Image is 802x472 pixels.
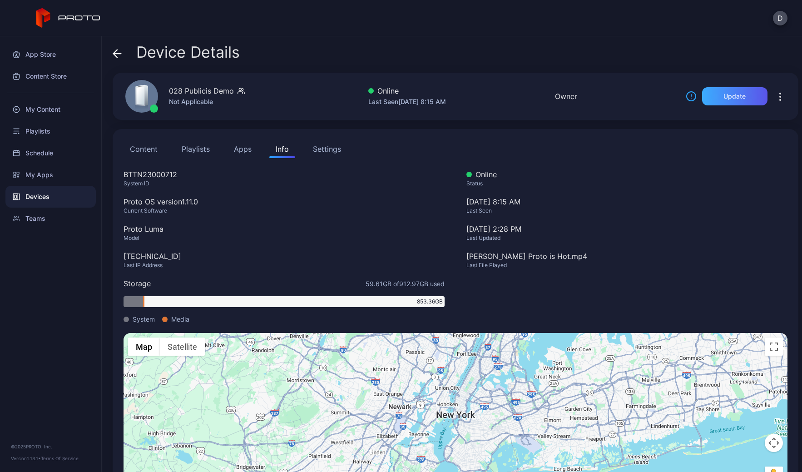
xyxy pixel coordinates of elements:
[124,234,445,242] div: Model
[466,196,787,224] div: [DATE] 8:15 AM
[702,87,767,105] button: Update
[276,144,289,154] div: Info
[128,338,160,356] button: Show street map
[124,180,445,187] div: System ID
[175,140,216,158] button: Playlists
[124,262,445,269] div: Last IP Address
[773,11,787,25] button: D
[169,96,245,107] div: Not Applicable
[765,338,783,356] button: Toggle fullscreen view
[228,140,258,158] button: Apps
[5,142,96,164] a: Schedule
[466,234,787,242] div: Last Updated
[466,224,787,234] div: [DATE] 2:28 PM
[5,120,96,142] a: Playlists
[124,278,151,289] div: Storage
[124,196,445,207] div: Proto OS version 1.11.0
[11,456,41,461] span: Version 1.13.1 •
[368,96,446,107] div: Last Seen [DATE] 8:15 AM
[466,251,787,262] div: [PERSON_NAME] Proto is Hot.mp4
[417,298,443,306] span: 853.36 GB
[5,186,96,208] a: Devices
[5,208,96,229] a: Teams
[124,251,445,262] div: [TECHNICAL_ID]
[466,207,787,214] div: Last Seen
[466,262,787,269] div: Last File Played
[136,44,240,61] span: Device Details
[5,99,96,120] a: My Content
[368,85,446,96] div: Online
[124,207,445,214] div: Current Software
[41,456,79,461] a: Terms Of Service
[723,93,746,100] div: Update
[555,91,577,102] div: Owner
[313,144,341,154] div: Settings
[307,140,347,158] button: Settings
[5,65,96,87] a: Content Store
[466,169,787,180] div: Online
[366,279,445,288] span: 59.61 GB of 912.97 GB used
[169,85,234,96] div: 028 Publicis Demo
[124,140,164,158] button: Content
[466,180,787,187] div: Status
[269,140,295,158] button: Info
[124,224,445,234] div: Proto Luma
[765,434,783,452] button: Map camera controls
[124,169,445,180] div: BTTN23000712
[160,338,205,356] button: Show satellite imagery
[171,314,189,324] span: Media
[5,164,96,186] a: My Apps
[11,443,90,450] div: © 2025 PROTO, Inc.
[5,44,96,65] a: App Store
[133,314,155,324] span: System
